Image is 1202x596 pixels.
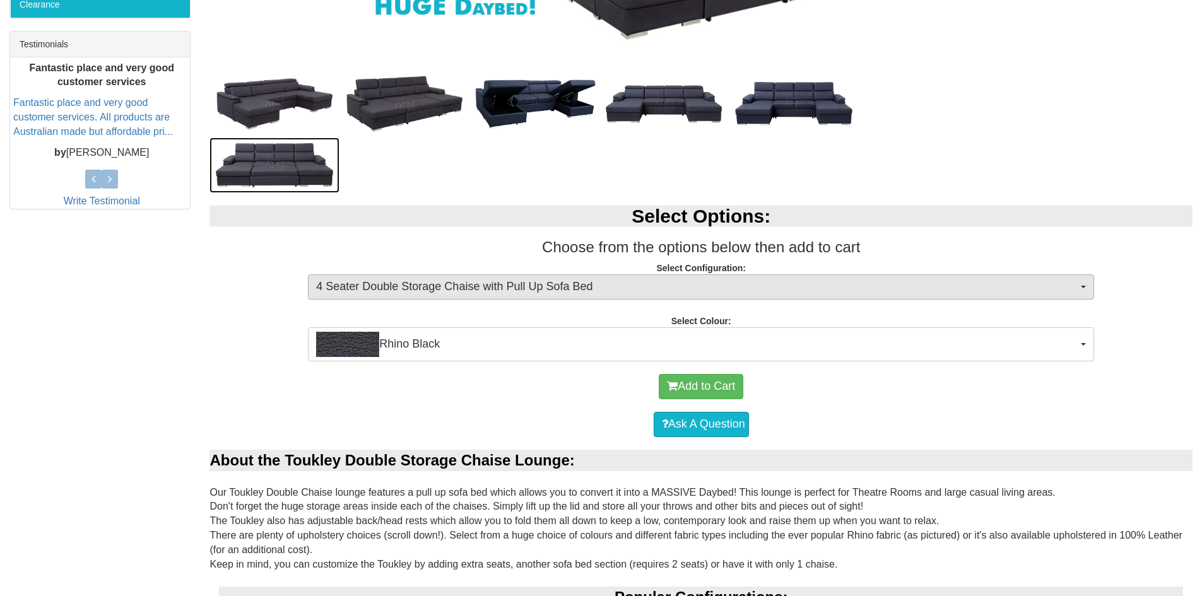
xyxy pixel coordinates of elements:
[632,206,770,226] b: Select Options:
[54,147,66,158] b: by
[308,327,1094,361] button: Rhino BlackRhino Black
[10,32,190,57] div: Testimonials
[659,374,743,399] button: Add to Cart
[671,316,731,326] strong: Select Colour:
[316,279,1078,295] span: 4 Seater Double Storage Chaise with Pull Up Sofa Bed
[654,412,749,437] a: Ask A Question
[656,263,746,273] strong: Select Configuration:
[13,98,173,137] a: Fantastic place and very good customer services. All products are Australian made but affordable ...
[316,332,1078,357] span: Rhino Black
[64,196,140,206] a: Write Testimonial
[316,332,379,357] img: Rhino Black
[308,274,1094,300] button: 4 Seater Double Storage Chaise with Pull Up Sofa Bed
[30,62,174,88] b: Fantastic place and very good customer services
[209,239,1193,255] h3: Choose from the options below then add to cart
[13,146,190,160] p: [PERSON_NAME]
[209,450,1193,471] div: About the Toukley Double Storage Chaise Lounge:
